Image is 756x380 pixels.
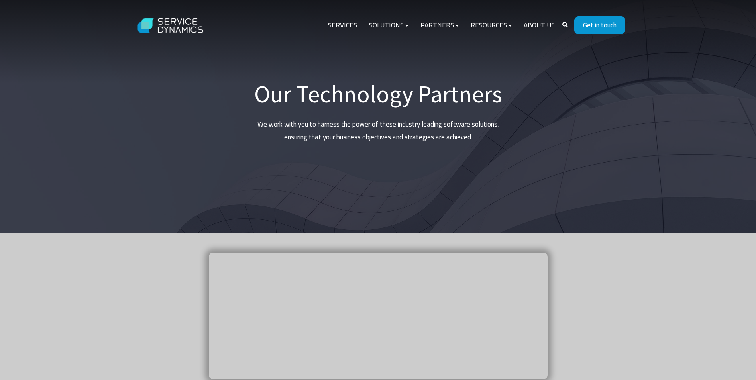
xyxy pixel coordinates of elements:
img: Service Dynamics Logo - White [131,10,211,41]
a: Resources [465,16,518,35]
a: About Us [518,16,561,35]
p: We work with you to harness the power of these industry leading software solutions, ensuring that... [139,118,617,144]
iframe: Embedded CTA [209,253,548,379]
a: Services [322,16,363,35]
a: Solutions [363,16,414,35]
div: Navigation Menu [322,16,561,35]
a: Partners [414,16,465,35]
a: Get in touch [574,16,625,34]
h1: Our Technology Partners [139,80,617,108]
